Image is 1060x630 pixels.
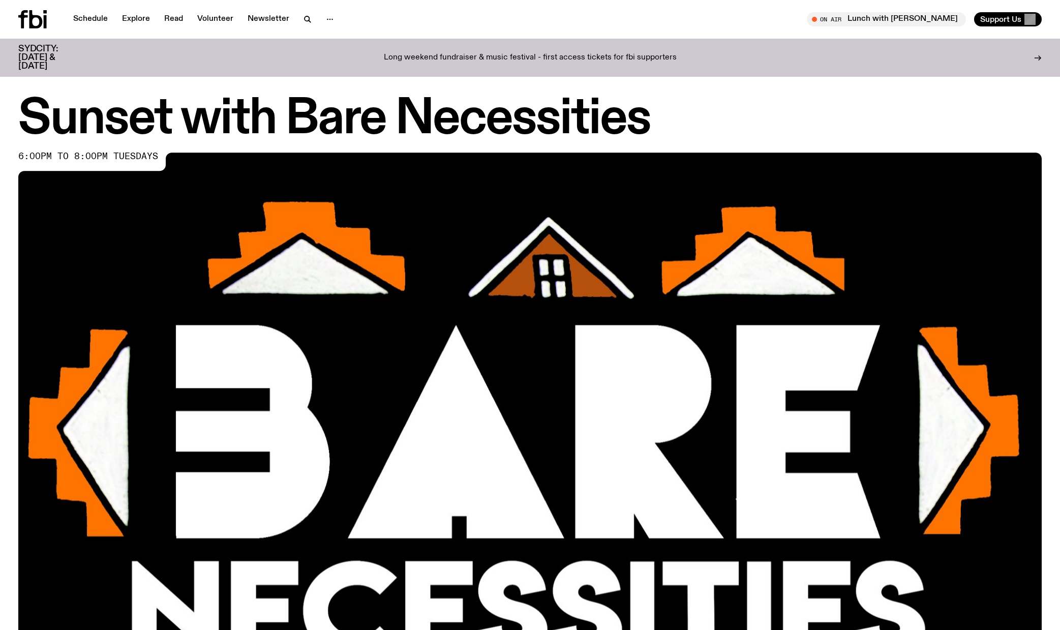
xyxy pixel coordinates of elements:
h1: Sunset with Bare Necessities [18,97,1042,142]
a: Volunteer [191,12,239,26]
button: Support Us [974,12,1042,26]
a: Newsletter [241,12,295,26]
span: Support Us [980,15,1021,24]
p: Long weekend fundraiser & music festival - first access tickets for fbi supporters [384,53,677,63]
a: Read [158,12,189,26]
button: On AirLunch with [PERSON_NAME] [807,12,966,26]
span: 6:00pm to 8:00pm tuesdays [18,153,158,161]
a: Explore [116,12,156,26]
a: Schedule [67,12,114,26]
h3: SYDCITY: [DATE] & [DATE] [18,45,83,71]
